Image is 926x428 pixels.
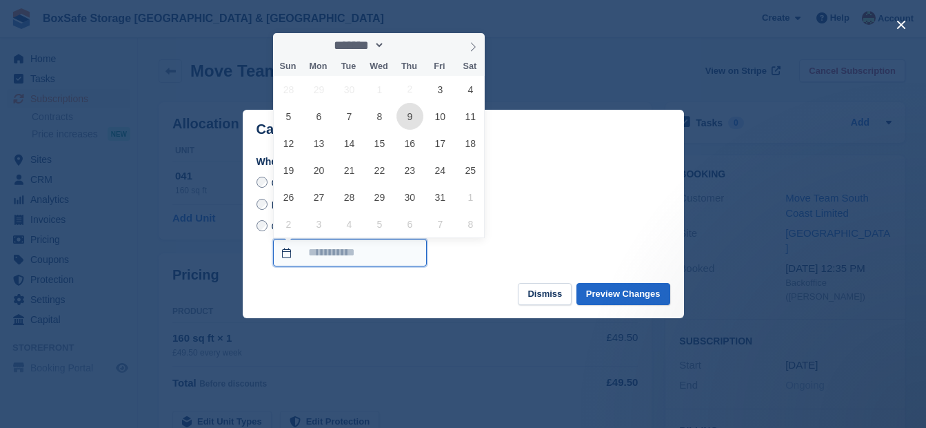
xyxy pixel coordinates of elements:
span: October 8, 2025 [366,103,393,130]
input: Year [385,38,428,52]
span: Tue [333,62,363,71]
span: November 4, 2025 [336,211,363,237]
span: October 2, 2025 [396,76,423,103]
span: October 7, 2025 [336,103,363,130]
span: September 28, 2025 [275,76,302,103]
span: Sun [273,62,303,71]
span: October 14, 2025 [336,130,363,157]
span: October 31, 2025 [427,184,454,211]
span: November 2, 2025 [275,211,302,237]
span: October 19, 2025 [275,157,302,184]
span: October 21, 2025 [336,157,363,184]
span: October 15, 2025 [366,130,393,157]
span: October 24, 2025 [427,157,454,184]
input: Cancel at end of term - [DATE] [256,177,268,188]
span: Thu [394,62,424,71]
span: October 27, 2025 [305,184,332,211]
span: November 7, 2025 [427,211,454,237]
span: November 5, 2025 [366,211,393,237]
p: Cancel Subscription [256,121,390,137]
span: October 1, 2025 [366,76,393,103]
span: October 20, 2025 [305,157,332,184]
span: Sat [454,62,485,71]
span: October 26, 2025 [275,184,302,211]
input: On a custom date [256,220,268,231]
select: Month [330,38,385,52]
span: October 22, 2025 [366,157,393,184]
span: October 9, 2025 [396,103,423,130]
span: October 11, 2025 [457,103,484,130]
span: October 17, 2025 [427,130,454,157]
label: When do you want to cancel the subscription? [256,155,670,169]
span: October 13, 2025 [305,130,332,157]
span: October 16, 2025 [396,130,423,157]
input: On a custom date [273,239,427,266]
span: November 8, 2025 [457,211,484,237]
span: October 10, 2025 [427,103,454,130]
span: October 3, 2025 [427,76,454,103]
input: Immediately [256,199,268,210]
span: October 4, 2025 [457,76,484,103]
span: October 28, 2025 [336,184,363,211]
span: Wed [363,62,394,71]
span: November 3, 2025 [305,211,332,237]
span: November 1, 2025 [457,184,484,211]
span: October 12, 2025 [275,130,302,157]
span: October 5, 2025 [275,103,302,130]
button: Preview Changes [576,283,670,306]
span: Fri [424,62,454,71]
button: close [890,14,912,36]
span: October 30, 2025 [396,184,423,211]
button: Dismiss [518,283,572,306]
span: October 23, 2025 [396,157,423,184]
span: Cancel at end of term - [DATE] [271,177,402,188]
span: Immediately [271,200,323,211]
span: October 29, 2025 [366,184,393,211]
span: October 18, 2025 [457,130,484,157]
span: September 29, 2025 [305,76,332,103]
span: September 30, 2025 [336,76,363,103]
span: October 25, 2025 [457,157,484,184]
span: October 6, 2025 [305,103,332,130]
span: November 6, 2025 [396,211,423,237]
span: Mon [303,62,333,71]
span: On a custom date [271,221,348,232]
